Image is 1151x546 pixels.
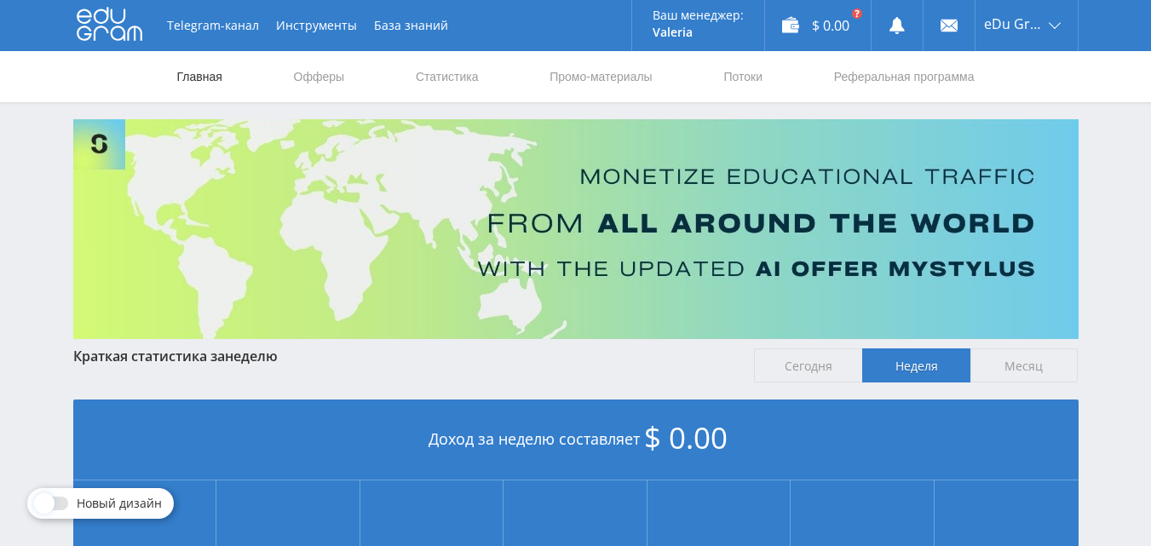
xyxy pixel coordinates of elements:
p: Ваш менеджер: [653,9,744,22]
a: Статистика [414,51,481,102]
a: Потоки [722,51,764,102]
p: Valeria [653,26,744,39]
span: Месяц [970,348,1079,382]
div: Доход за неделю составляет [73,399,1079,480]
a: Реферальная программа [832,51,976,102]
span: Неделя [862,348,970,382]
span: неделю [225,347,278,365]
span: $ 0.00 [644,417,728,457]
a: Главная [176,51,224,102]
span: eDu Group [984,17,1044,31]
a: Офферы [292,51,347,102]
span: Сегодня [754,348,862,382]
img: Banner [73,119,1079,339]
div: Краткая статистика за [73,348,738,364]
a: Промо-материалы [548,51,653,102]
span: Новый дизайн [77,497,162,510]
